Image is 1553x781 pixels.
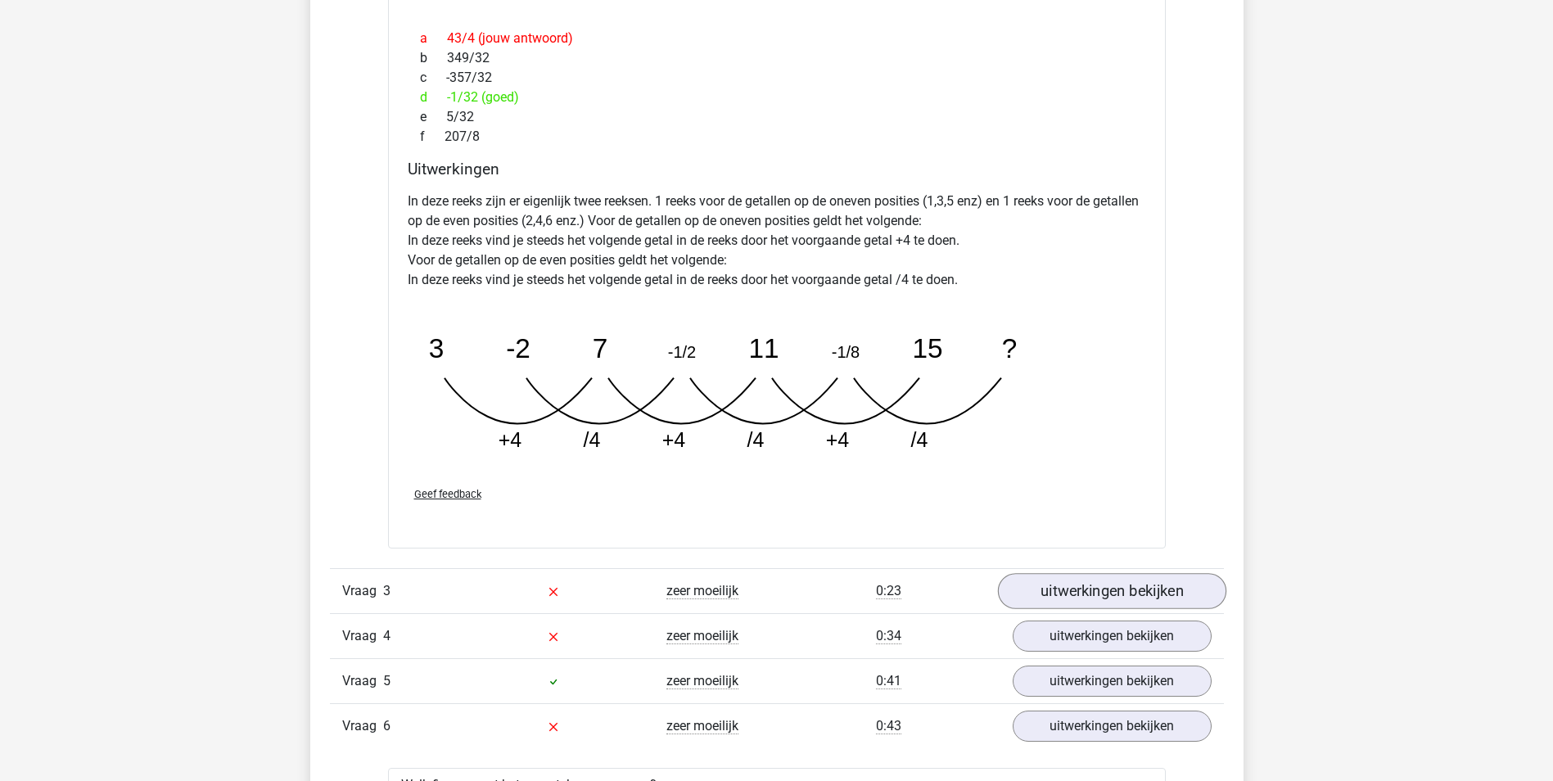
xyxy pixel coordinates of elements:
div: -1/32 (goed) [408,88,1146,107]
span: 0:41 [876,673,901,689]
span: 3 [383,583,391,598]
tspan: -2 [506,333,530,363]
a: uitwerkingen bekijken [1013,621,1212,652]
div: 43/4 (jouw antwoord) [408,29,1146,48]
tspan: /4 [747,428,764,451]
span: Vraag [342,671,383,691]
span: f [420,127,445,147]
span: 0:43 [876,718,901,734]
div: 349/32 [408,48,1146,68]
tspan: 3 [428,333,444,363]
p: In deze reeks zijn er eigenlijk twee reeksen. 1 reeks voor de getallen op de oneven posities (1,3... [408,192,1146,290]
a: uitwerkingen bekijken [997,574,1226,610]
tspan: -1/8 [831,343,859,361]
span: zeer moeilijk [666,583,738,599]
span: zeer moeilijk [666,673,738,689]
tspan: 7 [592,333,607,363]
span: a [420,29,447,48]
span: b [420,48,447,68]
span: c [420,68,446,88]
span: 5 [383,673,391,688]
span: Geef feedback [414,488,481,500]
span: Vraag [342,716,383,736]
a: uitwerkingen bekijken [1013,666,1212,697]
h4: Uitwerkingen [408,160,1146,178]
span: 4 [383,628,391,643]
tspan: +4 [661,428,685,451]
tspan: -1/2 [667,343,695,361]
tspan: /4 [910,428,928,451]
tspan: 11 [748,333,779,363]
span: e [420,107,446,127]
div: 5/32 [408,107,1146,127]
tspan: +4 [498,428,521,451]
span: 6 [383,718,391,734]
span: 0:34 [876,628,901,644]
a: uitwerkingen bekijken [1013,711,1212,742]
div: -357/32 [408,68,1146,88]
span: d [420,88,447,107]
div: 207/8 [408,127,1146,147]
span: zeer moeilijk [666,628,738,644]
tspan: /4 [583,428,600,451]
span: 0:23 [876,583,901,599]
tspan: ? [1001,333,1017,363]
span: Vraag [342,581,383,601]
span: Vraag [342,626,383,646]
tspan: +4 [825,428,849,451]
span: zeer moeilijk [666,718,738,734]
tspan: 15 [912,333,942,363]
